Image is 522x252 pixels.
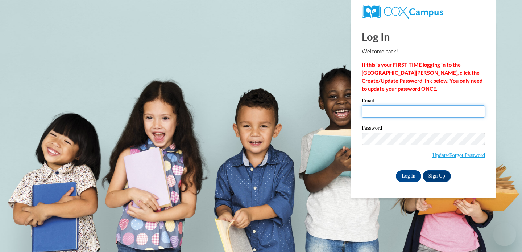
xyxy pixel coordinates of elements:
[396,170,421,182] input: Log In
[432,152,485,158] a: Update/Forgot Password
[362,29,485,44] h1: Log In
[493,223,516,246] iframe: Button to launch messaging window
[362,98,485,105] label: Email
[423,170,451,182] a: Sign Up
[362,62,482,92] strong: If this is your FIRST TIME logging in to the [GEOGRAPHIC_DATA][PERSON_NAME], click the Create/Upd...
[362,5,485,19] a: COX Campus
[362,125,485,133] label: Password
[362,48,485,56] p: Welcome back!
[362,5,443,19] img: COX Campus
